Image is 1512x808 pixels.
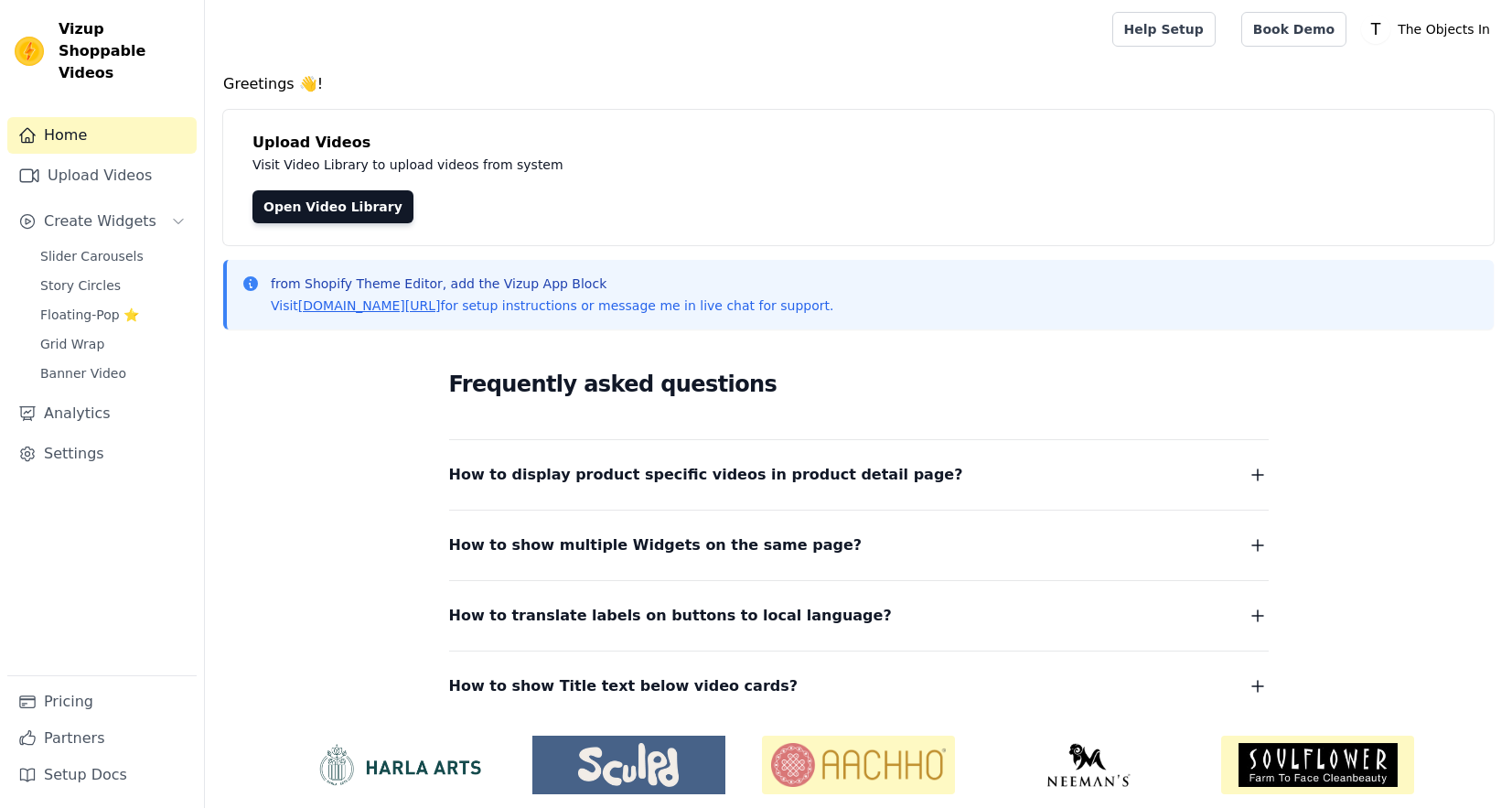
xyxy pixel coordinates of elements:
[40,276,121,295] span: Story Circles
[252,190,413,223] a: Open Video Library
[992,743,1185,787] img: Neeman's
[223,73,1494,95] h4: Greetings 👋!
[7,757,197,793] a: Setup Docs
[449,673,1269,699] button: How to show Title text below video cards?
[449,366,1269,403] h2: Frequently asked questions
[40,306,139,324] span: Floating-Pop ⭐
[40,335,104,353] span: Grid Wrap
[252,132,1464,154] h4: Upload Videos
[40,247,144,265] span: Slider Carousels
[532,743,725,787] img: Sculpd US
[7,720,197,757] a: Partners
[7,395,197,432] a: Analytics
[7,436,197,472] a: Settings
[252,154,1072,176] p: Visit Video Library to upload videos from system
[29,273,197,298] a: Story Circles
[449,462,1269,488] button: How to display product specific videos in product detail page?
[1112,12,1216,47] a: Help Setup
[1370,20,1381,38] text: T
[303,743,496,787] img: HarlaArts
[44,210,156,232] span: Create Widgets
[449,673,799,699] span: How to show Title text below video cards?
[1361,13,1497,46] button: T The Objects In
[449,533,1269,558] button: How to show multiple Widgets on the same page?
[7,157,197,194] a: Upload Videos
[59,18,189,84] span: Vizup Shoppable Videos
[449,603,1269,629] button: How to translate labels on buttons to local language?
[271,296,833,315] p: Visit for setup instructions or message me in live chat for support.
[449,603,892,629] span: How to translate labels on buttons to local language?
[15,37,44,66] img: Vizup
[1390,13,1497,46] p: The Objects In
[1221,736,1414,794] img: Soulflower
[449,462,963,488] span: How to display product specific videos in product detail page?
[1241,12,1346,47] a: Book Demo
[449,533,863,558] span: How to show multiple Widgets on the same page?
[29,302,197,328] a: Floating-Pop ⭐
[298,298,441,313] a: [DOMAIN_NAME][URL]
[762,736,955,794] img: Aachho
[7,117,197,154] a: Home
[29,243,197,269] a: Slider Carousels
[271,275,833,293] p: from Shopify Theme Editor, add the Vizup App Block
[40,364,126,382] span: Banner Video
[7,203,197,240] button: Create Widgets
[29,331,197,357] a: Grid Wrap
[29,361,197,386] a: Banner Video
[7,684,197,720] a: Pricing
